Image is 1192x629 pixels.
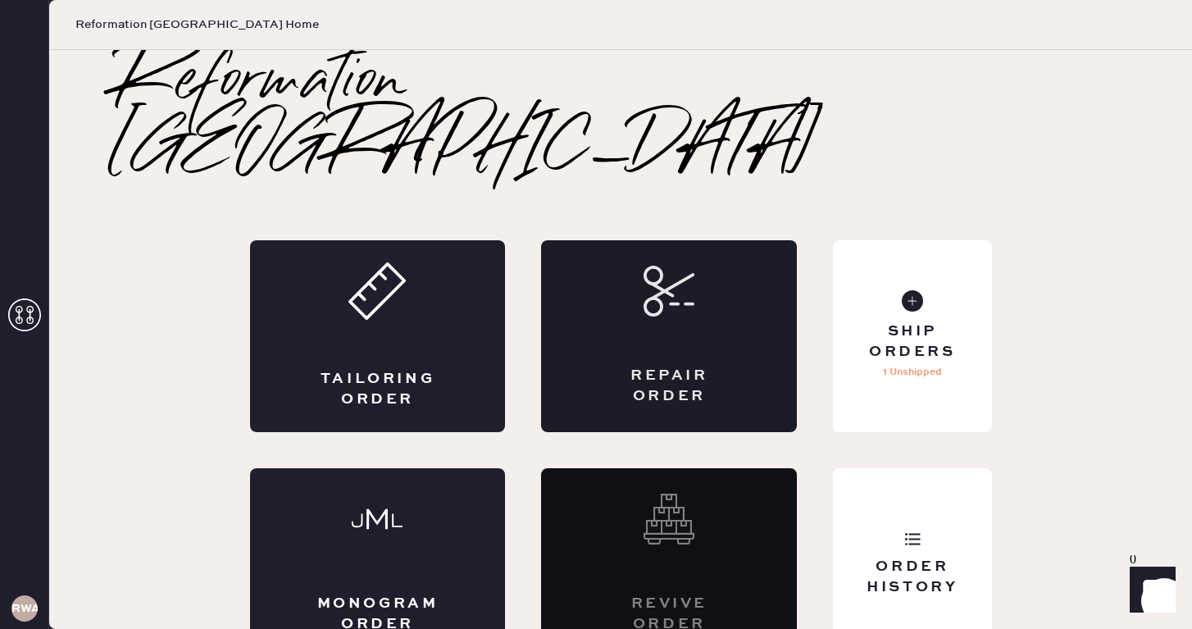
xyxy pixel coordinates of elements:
[607,366,731,407] div: Repair Order
[846,557,978,598] div: Order History
[883,362,942,382] p: 1 Unshipped
[75,16,319,33] span: Reformation [GEOGRAPHIC_DATA] Home
[11,603,38,614] h3: RWA
[316,369,440,410] div: Tailoring Order
[846,321,978,362] div: Ship Orders
[1114,555,1185,626] iframe: Front Chat
[115,50,1126,181] h2: Reformation [GEOGRAPHIC_DATA]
